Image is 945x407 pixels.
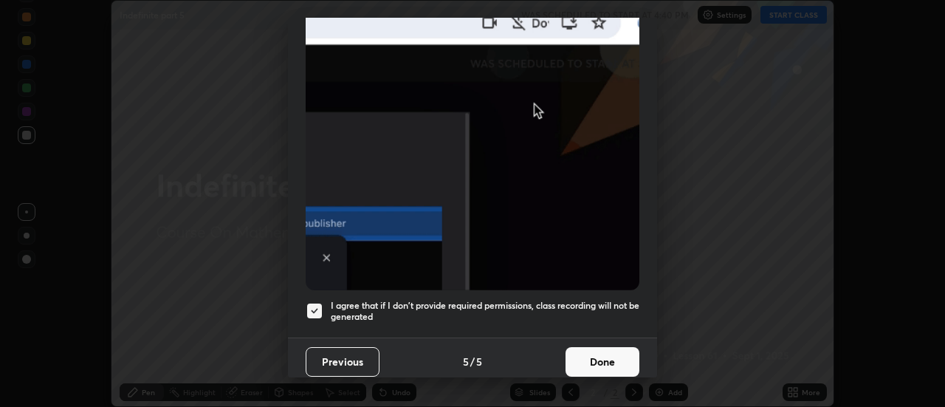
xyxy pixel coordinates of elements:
[463,354,469,369] h4: 5
[470,354,475,369] h4: /
[331,300,639,323] h5: I agree that if I don't provide required permissions, class recording will not be generated
[306,347,379,377] button: Previous
[476,354,482,369] h4: 5
[566,347,639,377] button: Done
